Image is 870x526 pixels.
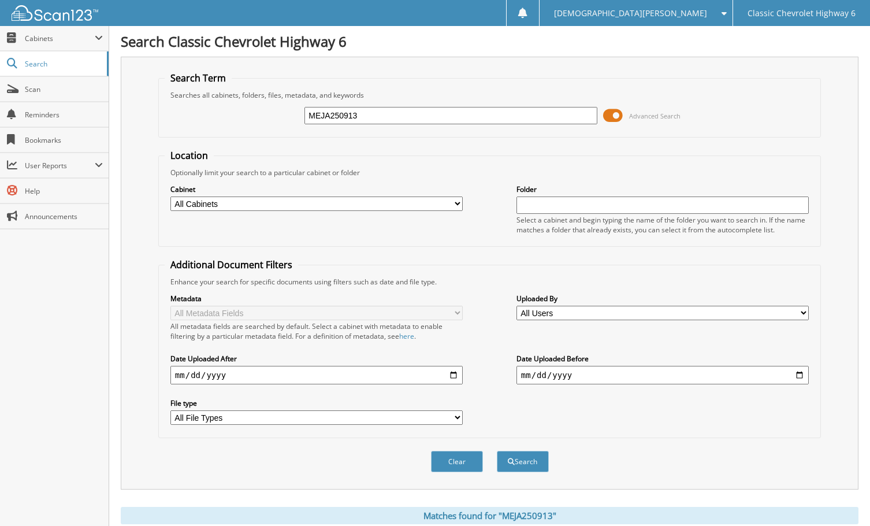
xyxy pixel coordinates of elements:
div: Enhance your search for specific documents using filters such as date and file type. [165,277,815,287]
legend: Additional Document Filters [165,258,298,271]
label: File type [170,398,463,408]
span: Bookmarks [25,135,103,145]
span: Search [25,59,101,69]
label: Metadata [170,294,463,303]
input: end [516,366,809,384]
input: start [170,366,463,384]
legend: Location [165,149,214,162]
span: Announcements [25,212,103,221]
h1: Search Classic Chevrolet Highway 6 [121,32,858,51]
button: Clear [431,451,483,472]
a: here [399,331,414,341]
div: All metadata fields are searched by default. Select a cabinet with metadata to enable filtering b... [170,321,463,341]
span: Cabinets [25,34,95,43]
span: Classic Chevrolet Highway 6 [748,10,856,17]
div: Optionally limit your search to a particular cabinet or folder [165,168,815,177]
span: Scan [25,84,103,94]
div: Searches all cabinets, folders, files, metadata, and keywords [165,90,815,100]
span: Advanced Search [629,112,681,120]
img: scan123-logo-white.svg [12,5,98,21]
label: Folder [516,184,809,194]
label: Date Uploaded After [170,354,463,364]
label: Uploaded By [516,294,809,303]
label: Cabinet [170,184,463,194]
div: Matches found for "MEJA250913" [121,507,858,524]
button: Search [497,451,549,472]
span: Reminders [25,110,103,120]
span: Help [25,186,103,196]
div: Select a cabinet and begin typing the name of the folder you want to search in. If the name match... [516,215,809,235]
legend: Search Term [165,72,232,84]
span: [DEMOGRAPHIC_DATA][PERSON_NAME] [554,10,707,17]
label: Date Uploaded Before [516,354,809,364]
span: User Reports [25,161,95,171]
